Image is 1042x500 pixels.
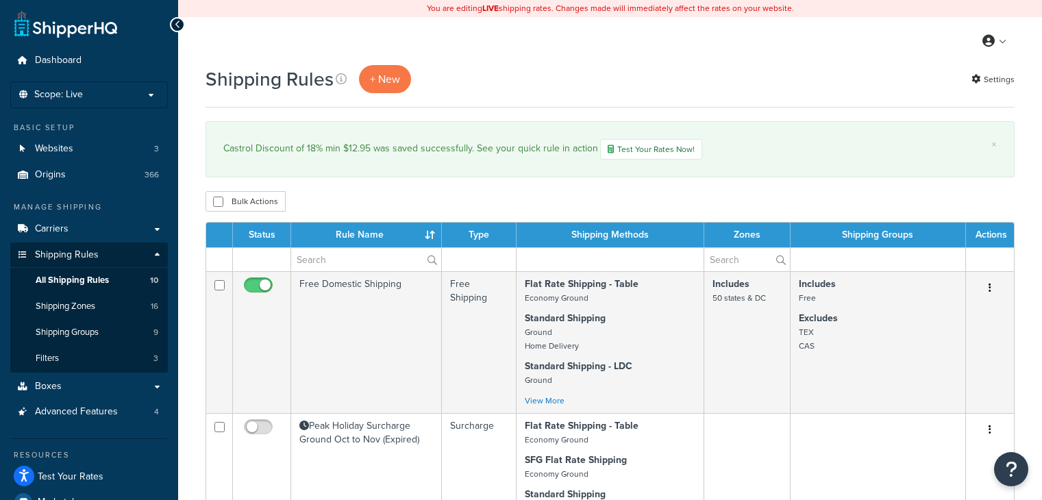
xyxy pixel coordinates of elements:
span: Carriers [35,223,69,235]
span: Test Your Rates [38,471,103,483]
button: Bulk Actions [206,191,286,212]
span: 3 [154,143,159,155]
li: Advanced Features [10,399,168,425]
small: Economy Ground [525,434,588,446]
small: Economy Ground [525,468,588,480]
span: 3 [153,353,158,364]
a: Test Your Rates [10,464,168,489]
span: Shipping Rules [35,249,99,261]
span: Scope: Live [34,89,83,101]
small: Economy Ground [525,292,588,304]
strong: Excludes [799,311,838,325]
th: Actions [966,223,1014,247]
a: Dashboard [10,48,168,73]
b: LIVE [482,2,499,14]
a: Filters 3 [10,346,168,371]
span: 9 [153,327,158,338]
a: Boxes [10,374,168,399]
span: All Shipping Rules [36,275,109,286]
input: Search [704,248,790,271]
th: Status [233,223,291,247]
small: TEX CAS [799,326,815,352]
span: Origins [35,169,66,181]
li: Shipping Rules [10,242,168,373]
span: 10 [150,275,158,286]
span: Shipping Groups [36,327,99,338]
a: All Shipping Rules 10 [10,268,168,293]
strong: Standard Shipping [525,311,606,325]
span: 16 [151,301,158,312]
li: Filters [10,346,168,371]
strong: Includes [712,277,749,291]
td: Free Shipping [442,271,517,413]
small: Ground Home Delivery [525,326,579,352]
a: Shipping Groups 9 [10,320,168,345]
small: Free [799,292,816,304]
span: Websites [35,143,73,155]
a: Settings [971,70,1015,89]
div: Basic Setup [10,122,168,134]
li: Shipping Groups [10,320,168,345]
strong: Standard Shipping - LDC [525,359,632,373]
th: Zones [704,223,791,247]
a: Shipping Zones 16 [10,294,168,319]
span: 366 [145,169,159,181]
a: Carriers [10,216,168,242]
a: × [991,139,997,150]
span: Boxes [35,381,62,392]
a: Websites 3 [10,136,168,162]
a: View More [525,395,565,407]
a: ShipperHQ Home [14,10,117,38]
strong: Flat Rate Shipping - Table [525,277,638,291]
a: Test Your Rates Now! [600,139,702,160]
li: Origins [10,162,168,188]
td: Free Domestic Shipping [291,271,442,413]
span: Advanced Features [35,406,118,418]
small: Ground [525,374,552,386]
p: + New [359,65,411,93]
div: Manage Shipping [10,201,168,213]
strong: Includes [799,277,836,291]
div: Resources [10,449,168,461]
div: Castrol Discount of 18% min $12.95 was saved successfully. See your quick rule in action [223,139,997,160]
li: All Shipping Rules [10,268,168,293]
a: Origins 366 [10,162,168,188]
strong: Flat Rate Shipping - Table [525,418,638,433]
span: Filters [36,353,59,364]
a: Advanced Features 4 [10,399,168,425]
th: Shipping Groups [791,223,966,247]
h1: Shipping Rules [206,66,334,92]
li: Shipping Zones [10,294,168,319]
button: Open Resource Center [994,452,1028,486]
span: Shipping Zones [36,301,95,312]
th: Rule Name : activate to sort column ascending [291,223,442,247]
li: Websites [10,136,168,162]
th: Type [442,223,517,247]
input: Search [291,248,441,271]
strong: SFG Flat Rate Shipping [525,453,627,467]
th: Shipping Methods [517,223,704,247]
span: 4 [154,406,159,418]
small: 50 states & DC [712,292,766,304]
a: Shipping Rules [10,242,168,268]
span: Dashboard [35,55,82,66]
